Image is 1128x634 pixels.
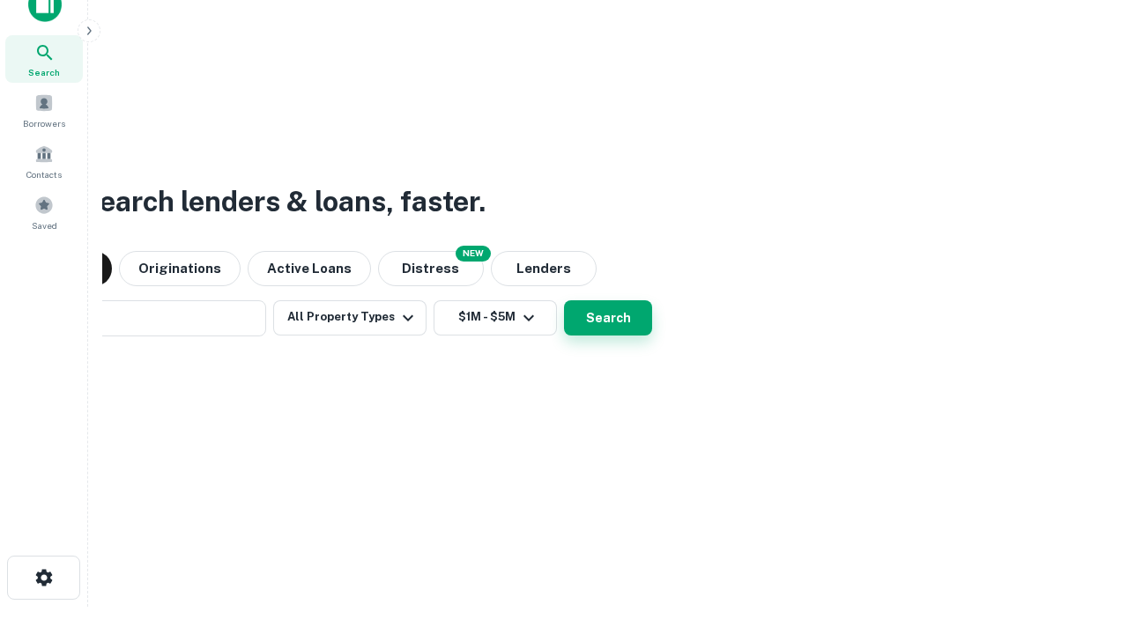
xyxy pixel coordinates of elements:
[564,300,652,335] button: Search
[5,86,83,134] a: Borrowers
[32,218,57,232] span: Saved
[26,167,62,181] span: Contacts
[23,116,65,130] span: Borrowers
[5,188,83,236] a: Saved
[273,300,427,335] button: All Property Types
[378,251,484,286] button: Search distressed loans with lien and other non-mortgage details.
[119,251,241,286] button: Originations
[5,35,83,83] a: Search
[456,246,491,262] div: NEW
[1040,493,1128,578] iframe: Chat Widget
[5,137,83,185] a: Contacts
[28,65,60,79] span: Search
[491,251,597,286] button: Lenders
[434,300,557,335] button: $1M - $5M
[248,251,371,286] button: Active Loans
[80,181,486,223] h3: Search lenders & loans, faster.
